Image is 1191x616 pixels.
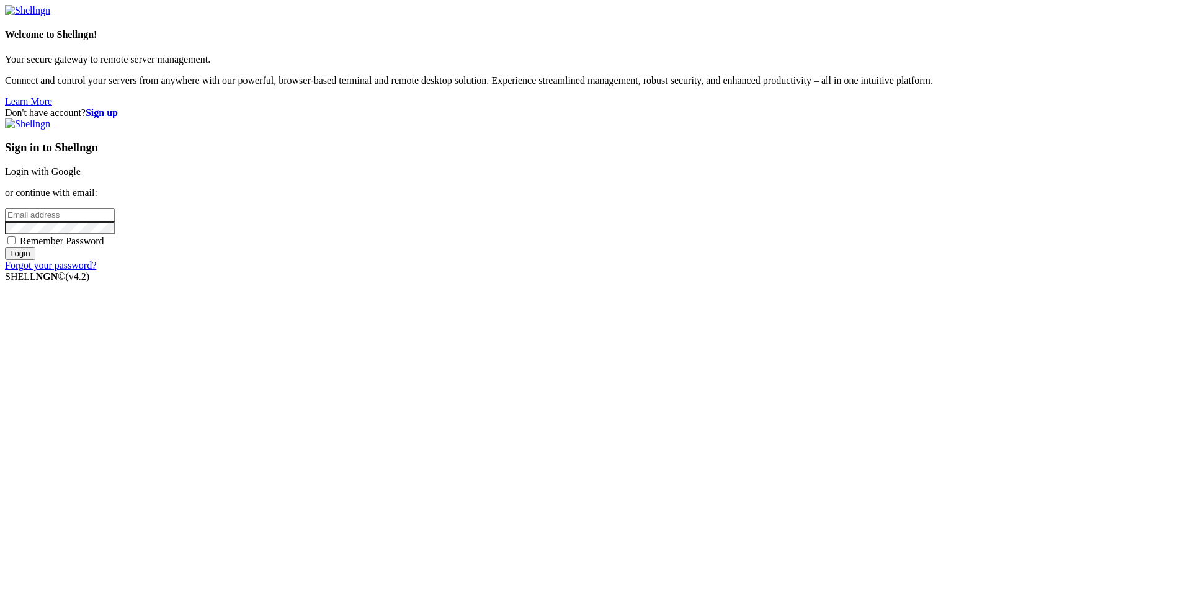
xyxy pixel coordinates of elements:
[5,118,50,130] img: Shellngn
[5,141,1186,154] h3: Sign in to Shellngn
[5,107,1186,118] div: Don't have account?
[20,236,104,246] span: Remember Password
[5,166,81,177] a: Login with Google
[5,96,52,107] a: Learn More
[5,271,89,282] span: SHELL ©
[5,75,1186,86] p: Connect and control your servers from anywhere with our powerful, browser-based terminal and remo...
[5,5,50,16] img: Shellngn
[5,247,35,260] input: Login
[36,271,58,282] b: NGN
[5,54,1186,65] p: Your secure gateway to remote server management.
[5,260,96,270] a: Forgot your password?
[66,271,90,282] span: 4.2.0
[7,236,16,244] input: Remember Password
[86,107,118,118] a: Sign up
[5,187,1186,199] p: or continue with email:
[5,208,115,221] input: Email address
[5,29,1186,40] h4: Welcome to Shellngn!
